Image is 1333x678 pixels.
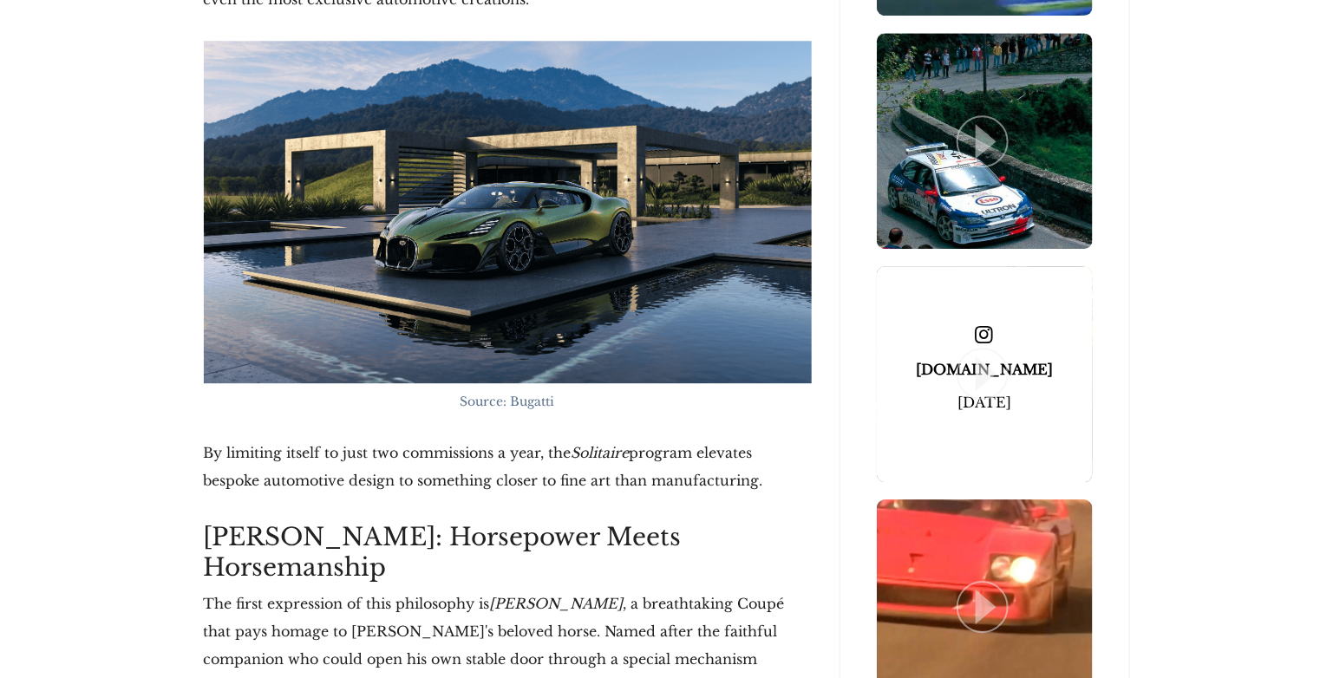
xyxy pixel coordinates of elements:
p: By limiting itself to just two commissions a year, the program elevates bespoke automotive design... [204,439,812,494]
h2: [PERSON_NAME]: Horsepower Meets Horsemanship [204,522,812,583]
em: [PERSON_NAME] [490,595,624,612]
span: Source: Bugatti [461,394,555,409]
em: Solitaire [572,444,630,461]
